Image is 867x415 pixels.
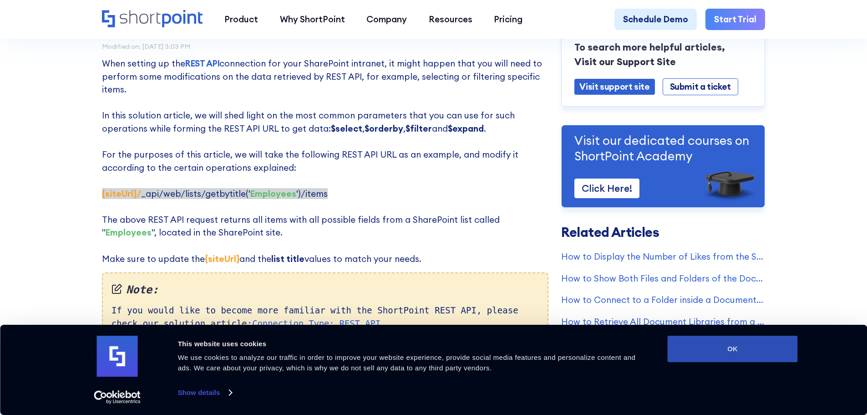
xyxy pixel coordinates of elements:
[102,188,328,199] span: ‍ _api/web/lists/getbytitle(' ')/items
[102,57,548,265] p: When setting up the connection for your SharePoint intranet, it might happen that you will need t...
[561,226,765,239] h3: Related Articles
[574,178,639,198] a: Click Here!
[97,336,138,377] img: logo
[178,386,232,400] a: Show details
[561,315,765,328] a: How to Retrieve All Document Libraries from a Site Collection Using ShortPoint Connect
[574,132,752,164] p: Visit our dedicated courses on ShortPoint Academy
[561,272,765,285] a: How to Show Both Files and Folders of the Document Library in a ShortPoint Element
[418,9,483,31] a: Resources
[112,282,539,298] em: Note:
[213,9,269,31] a: Product
[366,13,407,26] div: Company
[178,338,647,349] div: This website uses cookies
[106,227,152,238] strong: Employees
[280,13,345,26] div: Why ShortPoint
[205,253,239,264] strong: {siteUrl}
[252,318,380,328] a: Connection Type: REST API
[574,78,654,94] a: Visit support site
[365,123,403,134] strong: $orderby
[663,78,738,95] a: Submit a ticket
[494,13,522,26] div: Pricing
[331,123,362,134] strong: $select
[429,13,472,26] div: Resources
[614,9,697,31] a: Schedule Demo
[102,188,141,199] strong: {siteUrl}/
[483,9,534,31] a: Pricing
[561,250,765,263] a: How to Display the Number of Likes from the SharePoint List Items
[355,9,418,31] a: Company
[574,40,752,69] p: To search more helpful articles, Visit our Support Site
[185,58,219,69] a: REST API
[269,9,356,31] a: Why ShortPoint
[705,9,765,31] a: Start Trial
[102,43,548,50] div: Modified on: [DATE] 3:03 PM
[224,13,258,26] div: Product
[668,336,798,362] button: OK
[561,293,765,307] a: How to Connect to a Folder inside a Document Library Using REST API
[102,10,203,29] a: Home
[448,123,484,134] strong: $expand
[250,188,296,199] strong: Employees
[406,123,432,134] strong: $filter
[102,272,548,339] div: If you would like to become more familiar with the ShortPoint REST API, please check our solution...
[77,390,157,404] a: Usercentrics Cookiebot - opens in a new window
[271,253,304,264] strong: list title
[703,309,867,415] iframe: Chat Widget
[178,354,636,372] span: We use cookies to analyze our traffic in order to improve your website experience, provide social...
